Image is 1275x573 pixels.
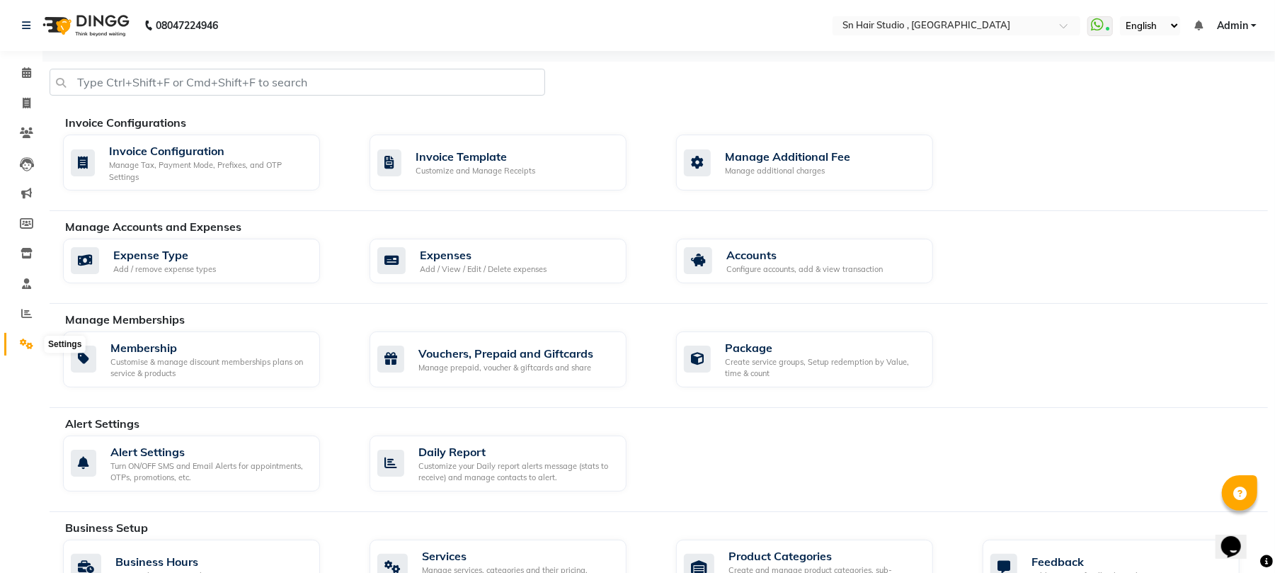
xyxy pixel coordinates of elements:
div: Configure accounts, add & view transaction [726,263,883,276]
div: Customize your Daily report alerts message (stats to receive) and manage contacts to alert. [418,460,615,484]
div: Manage prepaid, voucher & giftcards and share [418,362,593,374]
div: Membership [110,339,309,356]
a: AccountsConfigure accounts, add & view transaction [676,239,961,283]
div: Vouchers, Prepaid and Giftcards [418,345,593,362]
a: Daily ReportCustomize your Daily report alerts message (stats to receive) and manage contacts to ... [370,436,655,492]
div: Manage Additional Fee [725,148,850,165]
span: Admin [1217,18,1248,33]
a: Expense TypeAdd / remove expense types [63,239,348,283]
div: Expense Type [113,246,216,263]
div: Add / View / Edit / Delete expenses [420,263,547,276]
div: Manage Tax, Payment Mode, Prefixes, and OTP Settings [109,159,309,183]
div: Invoice Configuration [109,142,309,159]
a: Manage Additional FeeManage additional charges [676,135,961,191]
div: Accounts [726,246,883,263]
div: Package [725,339,922,356]
div: Customise & manage discount memberships plans on service & products [110,356,309,380]
a: PackageCreate service groups, Setup redemption by Value, time & count [676,331,961,387]
div: Expenses [420,246,547,263]
img: logo [36,6,133,45]
input: Type Ctrl+Shift+F or Cmd+Shift+F to search [50,69,545,96]
div: Add / remove expense types [113,263,216,276]
div: Turn ON/OFF SMS and Email Alerts for appointments, OTPs, promotions, etc. [110,460,309,484]
div: Services [422,548,615,565]
div: Settings [45,336,85,353]
div: Alert Settings [110,443,309,460]
div: Invoice Template [416,148,535,165]
a: Invoice TemplateCustomize and Manage Receipts [370,135,655,191]
b: 08047224946 [156,6,218,45]
a: MembershipCustomise & manage discount memberships plans on service & products [63,331,348,387]
a: ExpensesAdd / View / Edit / Delete expenses [370,239,655,283]
iframe: chat widget [1216,516,1261,559]
a: Vouchers, Prepaid and GiftcardsManage prepaid, voucher & giftcards and share [370,331,655,387]
div: Customize and Manage Receipts [416,165,535,177]
div: Manage additional charges [725,165,850,177]
div: Daily Report [418,443,615,460]
a: Alert SettingsTurn ON/OFF SMS and Email Alerts for appointments, OTPs, promotions, etc. [63,436,348,492]
a: Invoice ConfigurationManage Tax, Payment Mode, Prefixes, and OTP Settings [63,135,348,191]
div: Business Hours [115,553,219,570]
div: Product Categories [728,548,922,565]
div: Create service groups, Setup redemption by Value, time & count [725,356,922,380]
div: Feedback [1031,553,1204,570]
